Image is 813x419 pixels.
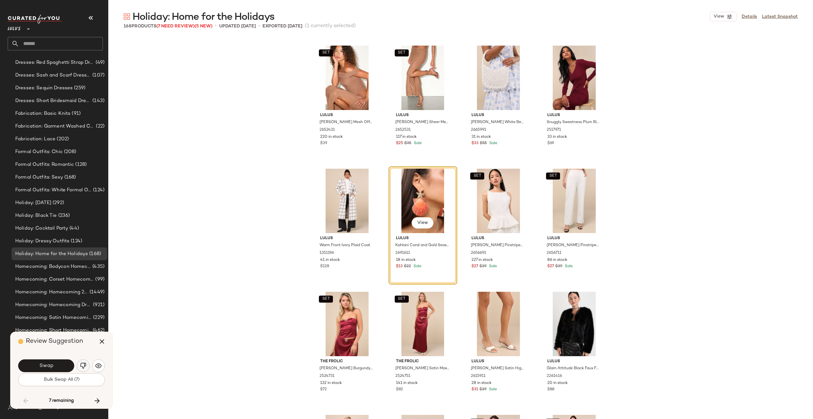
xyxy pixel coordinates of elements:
span: 2656711 [547,250,561,256]
img: svg%3e [80,363,86,369]
span: (49) [94,59,104,66]
span: (259) [73,85,85,92]
span: Lulus [547,113,601,118]
span: (202) [55,136,69,143]
span: 141 in stock [396,380,418,386]
span: Sale [488,264,497,268]
span: 168 [124,24,132,29]
span: Lulus [471,236,525,241]
span: Warm Front Ivory Plaid Coat [320,243,370,248]
span: $39 [555,264,562,269]
img: 12239481_1351196.jpg [315,169,379,233]
a: Latest Snapshot [762,13,798,20]
span: Formal Outfits: Chic [15,148,63,156]
span: $35 [404,141,411,146]
span: Formal Outfits: Romantic [15,161,74,168]
span: 33 in stock [547,134,567,140]
span: (143) [91,97,104,105]
span: $128 [320,264,329,269]
span: (236) [57,212,70,219]
img: 2691611_01_OM.jpg [391,169,455,233]
span: SET [549,174,557,178]
span: Holiday: Dressy Outfits [15,238,69,245]
span: $31 [471,387,478,393]
button: SET [470,173,484,180]
span: 1351196 [320,250,334,256]
span: Homecoming: Short Homecoming Dresses [15,327,91,334]
span: 86 in stock [547,257,567,263]
span: • [258,22,260,30]
span: Holiday: Home for the Holidays [133,11,274,24]
span: (1 currently selected) [305,22,356,30]
span: Homecoming: Homecoming Dresses LP [15,301,92,309]
img: 12159081_2517971.jpg [542,46,606,110]
img: 12309781_2524731.jpg [315,292,379,356]
span: SET [398,51,406,55]
span: $39 [479,387,486,393]
span: Dresses: Sequin Dresses [15,85,73,92]
span: View [713,14,724,19]
span: (124) [69,238,82,245]
span: (208) [63,148,76,156]
img: 12758201_2656691.jpg [466,169,530,233]
p: Exported [DATE] [263,23,302,30]
span: Formal Outfits: White Formal Outfits [15,187,92,194]
span: [PERSON_NAME] Satin Maxi Skirt [395,366,449,371]
img: 10929821_2261416.jpg [542,292,606,356]
span: 117 in stock [396,134,417,140]
span: (91) [70,110,81,117]
span: Bulk Swap All (7) [43,377,79,382]
button: SET [319,296,333,303]
img: 12765421_2615911.jpg [466,292,530,356]
span: (44) [68,225,79,232]
span: (168) [63,174,76,181]
span: 2517971 [547,127,561,133]
span: 2652431 [320,127,335,133]
span: SET [473,174,481,178]
div: Products [124,23,212,30]
span: Lulus [471,113,525,118]
span: 2615911 [471,373,486,379]
span: (168) [88,250,101,258]
span: (1449) [88,289,104,296]
span: [PERSON_NAME] White Beaded Fringe Handbag [471,120,525,125]
span: 132 in stock [320,380,342,386]
span: Sale [413,141,422,145]
span: Holiday: Black Tie [15,212,57,219]
span: [PERSON_NAME] Sheer Mesh Ruched Maxi Skirt [395,120,449,125]
span: 2524731 [320,373,335,379]
span: Dresses: Sash and Scarf Dresses [15,72,91,79]
span: (462) [91,327,104,334]
span: Holiday: Cocktail Party [15,225,68,232]
span: $88 [547,387,554,393]
span: Homecoming: Satin Homecoming Dresses [15,314,92,321]
span: $39 [479,264,486,269]
span: Formal Outfits: Sexy [15,174,63,181]
span: 41 in stock [320,257,340,263]
span: Glam Attitude Black Faux Fur Jacket [547,366,601,371]
span: Holiday: [DATE] [15,199,51,207]
span: (128) [74,161,87,168]
a: Details [742,13,757,20]
span: Holiday: Home for the Holidays [15,250,88,258]
span: Homecoming: Corset Homecoming Dresses [15,276,94,283]
span: 2656691 [471,250,486,256]
span: Kahlani Coral and Gold Seashell Statement Earrings [395,243,449,248]
span: Snuggly Sweetness Plum Ribbed Zip-Front Sweater Midi Dress [547,120,601,125]
span: Lulus [547,359,601,364]
button: SET [546,173,560,180]
span: 7 remaining [49,398,74,404]
span: $33 [471,141,478,146]
span: (99) [94,276,104,283]
span: 2261416 [547,373,562,379]
span: (229) [92,314,104,321]
img: svg%3e [95,363,102,369]
span: (7 Need Review) [156,24,195,29]
img: 2652531_2_01_hero_Retakes_2025-08-12.jpg [391,46,455,110]
span: 220 in stock [320,134,343,140]
span: (292) [51,199,64,207]
span: [PERSON_NAME] Satin High Heel Slide Sandals [471,366,525,371]
span: SET [322,297,330,301]
img: 12309681_2524751.jpg [391,292,455,356]
button: View [710,12,737,21]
